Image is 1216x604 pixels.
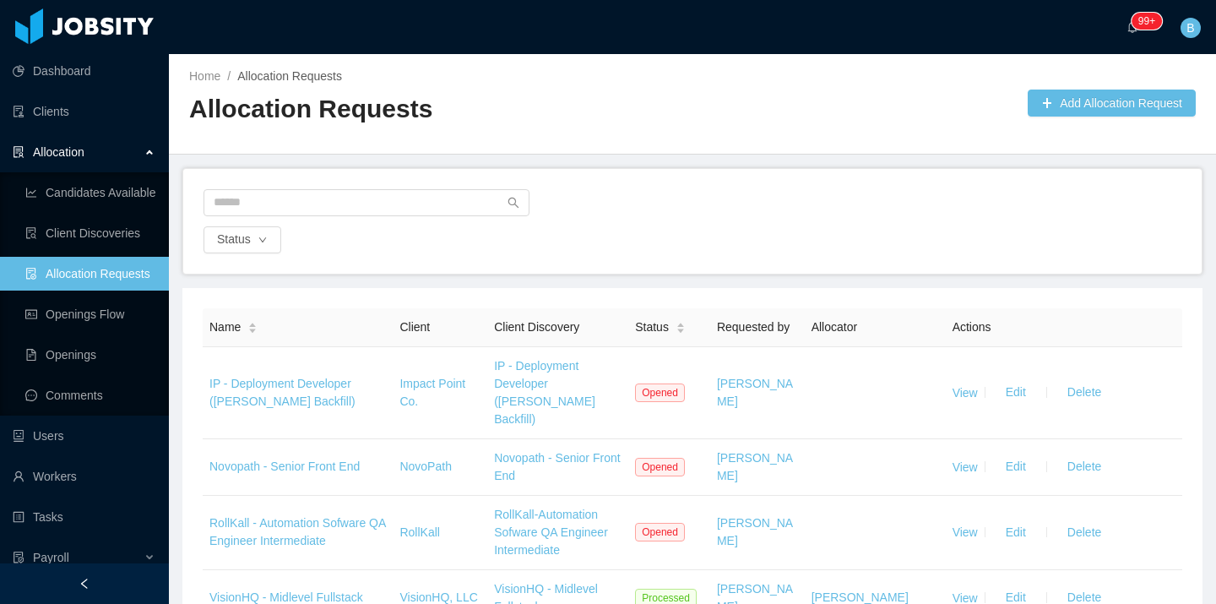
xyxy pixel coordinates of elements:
button: icon: plusAdd Allocation Request [1028,90,1196,117]
a: [PERSON_NAME] [717,451,793,482]
div: Sort [247,320,258,332]
span: Actions [953,320,991,334]
a: VisionHQ - Midlevel Fullstack [209,590,363,604]
i: icon: caret-up [248,320,258,325]
span: Allocator [812,320,857,334]
i: icon: caret-down [676,327,685,332]
a: icon: messageComments [25,378,155,412]
button: Edit [992,379,1040,406]
a: VisionHQ, LLC [399,590,477,604]
i: icon: caret-down [248,327,258,332]
i: icon: solution [13,146,24,158]
span: Opened [635,458,685,476]
span: Status [635,318,669,336]
a: icon: file-doneAllocation Requests [25,257,155,291]
span: Payroll [33,551,69,564]
span: Opened [635,384,685,402]
a: Novopath - Senior Front End [494,451,620,482]
span: Client Discovery [494,320,579,334]
a: icon: idcardOpenings Flow [25,297,155,331]
a: icon: line-chartCandidates Available [25,176,155,209]
a: icon: file-textOpenings [25,338,155,372]
a: icon: userWorkers [13,460,155,493]
i: icon: caret-up [676,320,685,325]
a: [PERSON_NAME] [812,590,909,604]
div: Sort [676,320,686,332]
a: NovoPath [399,460,451,473]
button: Statusicon: down [204,226,281,253]
a: icon: robotUsers [13,419,155,453]
a: [PERSON_NAME] [717,377,793,408]
a: Impact Point Co. [399,377,465,408]
a: icon: profileTasks [13,500,155,534]
button: Edit [992,454,1040,481]
span: Client [399,320,430,334]
i: icon: bell [1126,21,1138,33]
a: View [953,460,978,473]
a: IP - Deployment Developer ([PERSON_NAME] Backfill) [494,359,595,426]
span: Requested by [717,320,790,334]
span: Name [209,318,241,336]
a: RollKall-Automation Sofware QA Engineer Intermediate [494,508,608,557]
button: Delete [1054,379,1115,406]
button: Delete [1054,454,1115,481]
a: Novopath - Senior Front End [209,460,360,473]
h2: Allocation Requests [189,92,692,127]
a: View [953,525,978,539]
i: icon: search [508,197,519,209]
span: B [1186,18,1194,38]
a: [PERSON_NAME] [717,516,793,547]
a: RollKall - Automation Sofware QA Engineer Intermediate [209,516,386,547]
span: Allocation Requests [237,69,342,83]
a: RollKall [399,525,439,539]
a: icon: pie-chartDashboard [13,54,155,88]
span: Allocation [33,145,84,159]
i: icon: file-protect [13,552,24,563]
span: Opened [635,523,685,541]
span: / [227,69,231,83]
sup: 245 [1132,13,1162,30]
a: View [953,385,978,399]
a: View [953,590,978,604]
a: icon: file-searchClient Discoveries [25,216,155,250]
button: Delete [1054,519,1115,546]
a: IP - Deployment Developer ([PERSON_NAME] Backfill) [209,377,356,408]
a: icon: auditClients [13,95,155,128]
a: Home [189,69,220,83]
button: Edit [992,519,1040,546]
